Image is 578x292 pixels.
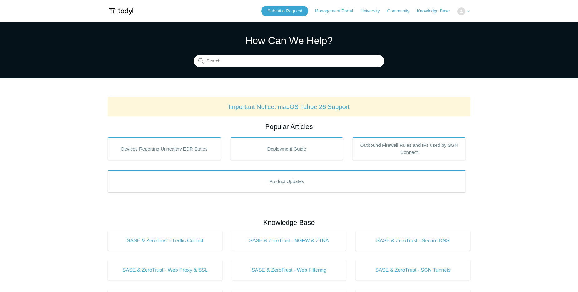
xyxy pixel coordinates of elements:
[232,260,346,280] a: SASE & ZeroTrust - Web Filtering
[108,121,470,132] h2: Popular Articles
[108,217,470,228] h2: Knowledge Base
[108,170,466,192] a: Product Updates
[361,8,386,14] a: University
[108,260,222,280] a: SASE & ZeroTrust - Web Proxy & SSL
[230,137,343,160] a: Deployment Guide
[365,266,461,274] span: SASE & ZeroTrust - SGN Tunnels
[352,137,466,160] a: Outbound Firewall Rules and IPs used by SGN Connect
[365,237,461,245] span: SASE & ZeroTrust - Secure DNS
[117,237,213,245] span: SASE & ZeroTrust - Traffic Control
[241,266,337,274] span: SASE & ZeroTrust - Web Filtering
[261,6,308,16] a: Submit a Request
[194,55,384,67] input: Search
[356,260,470,280] a: SASE & ZeroTrust - SGN Tunnels
[117,266,213,274] span: SASE & ZeroTrust - Web Proxy & SSL
[228,103,350,110] a: Important Notice: macOS Tahoe 26 Support
[417,8,456,14] a: Knowledge Base
[241,237,337,245] span: SASE & ZeroTrust - NGFW & ZTNA
[232,231,346,251] a: SASE & ZeroTrust - NGFW & ZTNA
[315,8,359,14] a: Management Portal
[387,8,416,14] a: Community
[194,33,384,48] h1: How Can We Help?
[108,137,221,160] a: Devices Reporting Unhealthy EDR States
[356,231,470,251] a: SASE & ZeroTrust - Secure DNS
[108,231,222,251] a: SASE & ZeroTrust - Traffic Control
[108,6,134,17] img: Todyl Support Center Help Center home page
